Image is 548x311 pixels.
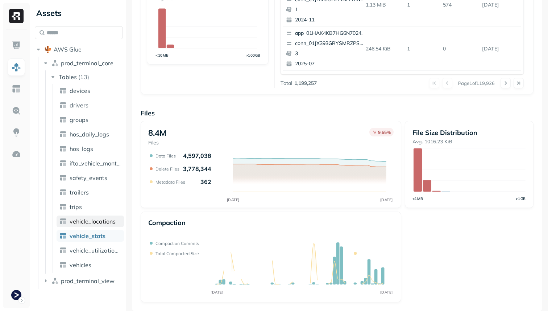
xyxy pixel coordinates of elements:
[12,62,21,72] img: Assets
[9,9,24,23] img: Ryft
[70,203,82,210] span: trips
[516,196,526,201] tspan: >1GB
[295,30,365,37] p: app_01HAK4KB7HG6N7024210G3S8D5
[246,53,261,57] tspan: >100GB
[57,85,124,97] a: devices
[155,241,199,246] p: Compaction commits
[70,145,93,152] span: hos_logs
[12,150,21,159] img: Optimization
[57,157,124,169] a: ifta_vehicle_months
[70,102,88,109] span: drivers
[148,128,166,138] p: 8.4M
[42,57,123,69] button: prod_terminal_core
[295,40,365,47] p: conn_01JX393GRYSMRZPS1P31B7M6BS
[141,109,534,117] p: Files
[51,277,59,285] img: namespace
[70,87,90,94] span: devices
[35,7,123,19] div: Assets
[57,143,124,155] a: hos_logs
[70,160,121,167] span: ifta_vehicle_months
[155,179,185,185] p: Metadata Files
[70,218,116,225] span: vehicle_locations
[51,60,59,67] img: namespace
[59,247,67,254] img: table
[281,80,292,87] p: Total
[295,60,365,67] p: 2025-07
[35,44,123,55] button: AWS Glue
[155,251,199,256] p: Total compacted size
[70,247,121,254] span: vehicle_utilization_day
[200,178,211,185] p: 362
[42,275,123,287] button: prod_terminal_view
[412,138,526,145] p: Avg. 1016.23 KiB
[59,189,67,196] img: table
[363,42,404,55] p: 246.54 KiB
[380,290,393,295] tspan: [DATE]
[57,259,124,271] a: vehicles
[61,60,113,67] span: prod_terminal_core
[57,230,124,242] a: vehicle_stats
[283,71,369,114] button: app_01HAK4KB7HG6N7024210G3S8D5conn_01JXWXF6HR9VZKE79ZPQABZV8N142025-06
[57,114,124,126] a: groups
[183,152,211,159] p: 4,597,038
[78,73,89,81] p: ( 13 )
[70,261,91,269] span: vehicles
[227,197,239,202] tspan: [DATE]
[412,128,526,137] p: File Size Distribution
[59,160,67,167] img: table
[59,102,67,109] img: table
[44,46,51,53] img: root
[57,172,124,184] a: safety_events
[283,27,369,70] button: app_01HAK4KB7HG6N7024210G3S8D5conn_01JX393GRYSMRZPS1P31B7M6BS32025-07
[148,139,166,146] p: Files
[458,80,495,86] p: Page 1 of 119,926
[57,201,124,213] a: trips
[59,232,67,240] img: table
[479,42,521,55] p: Sep 18, 2025
[295,6,365,13] p: 1
[59,261,67,269] img: table
[183,165,211,172] p: 3,778,344
[70,131,109,138] span: hos_daily_logs
[12,41,21,50] img: Dashboard
[59,87,67,94] img: table
[211,290,223,295] tspan: [DATE]
[59,203,67,210] img: table
[440,42,479,55] p: 0
[59,131,67,138] img: table
[404,42,440,55] p: 1
[59,73,77,81] span: Tables
[295,16,365,24] p: 2024-11
[378,130,391,135] p: 9.65 %
[12,84,21,94] img: Asset Explorer
[57,245,124,256] a: vehicle_utilization_day
[12,106,21,115] img: Query Explorer
[70,189,89,196] span: trailers
[59,116,67,123] img: table
[57,216,124,227] a: vehicle_locations
[57,187,124,198] a: trailers
[295,50,365,57] p: 3
[59,218,67,225] img: table
[11,290,21,300] img: Terminal
[61,277,115,285] span: prod_terminal_view
[54,46,82,53] span: AWS Glue
[57,128,124,140] a: hos_daily_logs
[70,116,88,123] span: groups
[59,145,67,152] img: table
[49,71,124,83] button: Tables(13)
[12,128,21,137] img: Insights
[70,174,107,181] span: safety_events
[59,174,67,181] img: table
[70,232,105,240] span: vehicle_stats
[148,218,186,227] p: Compaction
[155,153,176,159] p: Data Files
[155,53,169,57] tspan: <10MB
[412,196,423,201] tspan: <1MB
[294,80,317,87] p: 1,199,257
[57,99,124,111] a: drivers
[155,166,179,172] p: Delete Files
[380,197,393,202] tspan: [DATE]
